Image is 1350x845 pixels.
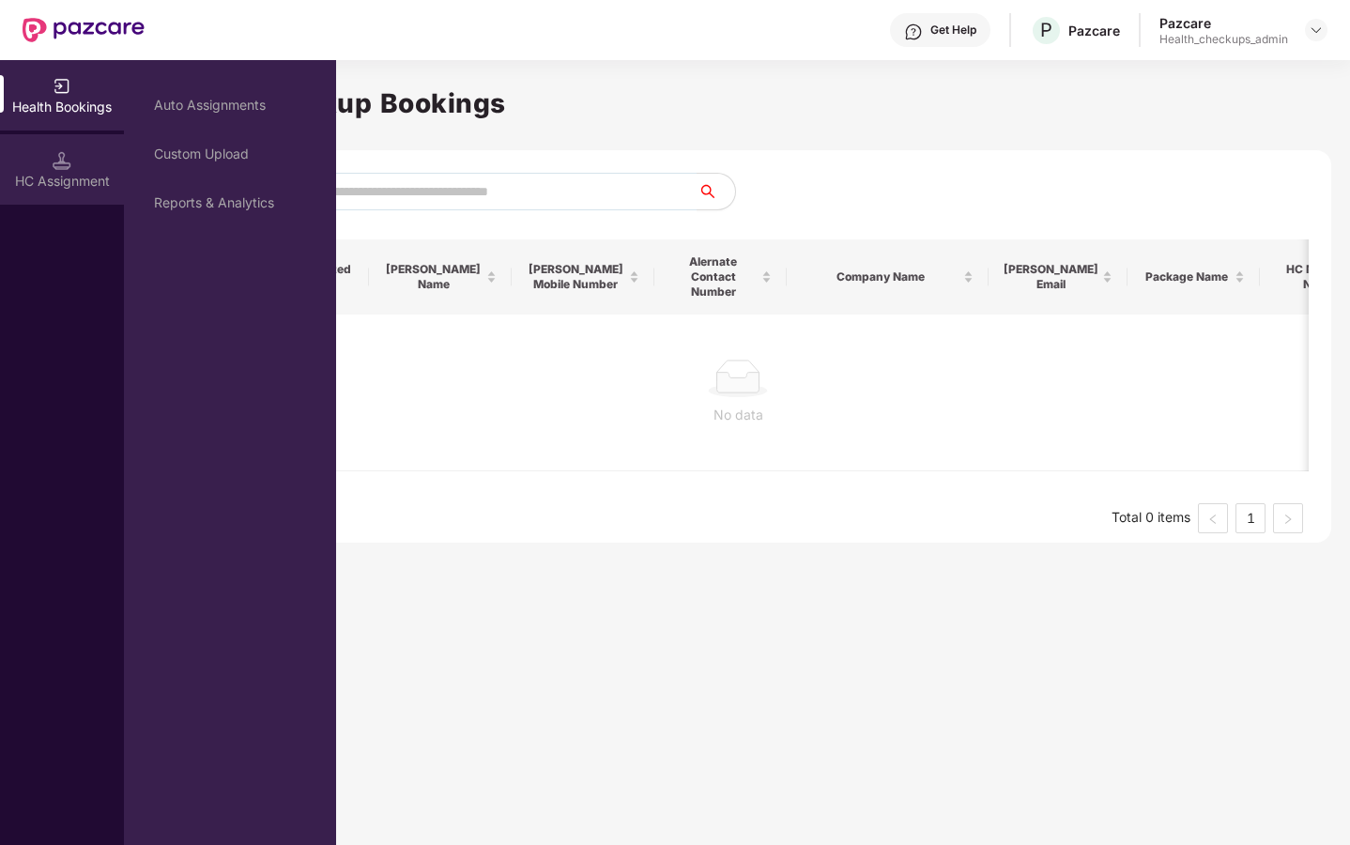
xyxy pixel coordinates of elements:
div: Get Help [930,23,976,38]
img: svg+xml;base64,PHN2ZyBpZD0iRHJvcGRvd24tMzJ4MzIiIHhtbG5zPSJodHRwOi8vd3d3LnczLm9yZy8yMDAwL3N2ZyIgd2... [1309,23,1324,38]
span: [PERSON_NAME] Mobile Number [527,262,625,292]
th: Booker Mobile Number [512,239,654,315]
div: Pazcare [1068,22,1120,39]
div: No data [180,405,1296,425]
li: 1 [1235,503,1266,533]
img: svg+xml;base64,PHN2ZyB3aWR0aD0iMjAiIGhlaWdodD0iMjAiIHZpZXdCb3g9IjAgMCAyMCAyMCIgZmlsbD0ibm9uZSIgeG... [53,77,71,96]
span: [PERSON_NAME] Email [1004,262,1098,292]
li: Previous Page [1198,503,1228,533]
img: svg+xml;base64,PHN2ZyB3aWR0aD0iMTQuNSIgaGVpZ2h0PSIxNC41IiB2aWV3Qm94PSIwIDAgMTYgMTYiIGZpbGw9Im5vbm... [53,151,71,170]
th: Booker Name [369,239,512,315]
img: New Pazcare Logo [23,18,145,42]
li: Next Page [1273,503,1303,533]
div: Health_checkups_admin [1159,32,1288,47]
button: left [1198,503,1228,533]
button: search [697,173,736,210]
th: Package Name [1128,239,1260,315]
div: Custom Upload [154,146,306,161]
span: right [1282,514,1294,525]
li: Total 0 items [1112,503,1190,533]
span: left [1207,514,1219,525]
h1: Health Checkup Bookings [154,83,1320,124]
span: Alernate Contact Number [669,254,758,300]
th: Booker Email [989,239,1128,315]
div: Pazcare [1159,14,1288,32]
button: right [1273,503,1303,533]
div: Reports & Analytics [154,195,306,210]
th: Company Name [787,239,989,315]
span: search [697,184,735,199]
span: Company Name [802,269,959,284]
div: Auto Assignments [154,98,306,113]
th: Alernate Contact Number [654,239,787,315]
a: 1 [1236,504,1265,532]
span: Package Name [1143,269,1231,284]
img: svg+xml;base64,PHN2ZyBpZD0iSGVscC0zMngzMiIgeG1sbnM9Imh0dHA6Ly93d3cudzMub3JnLzIwMDAvc3ZnIiB3aWR0aD... [904,23,923,41]
span: [PERSON_NAME] Name [384,262,483,292]
span: P [1040,19,1052,41]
